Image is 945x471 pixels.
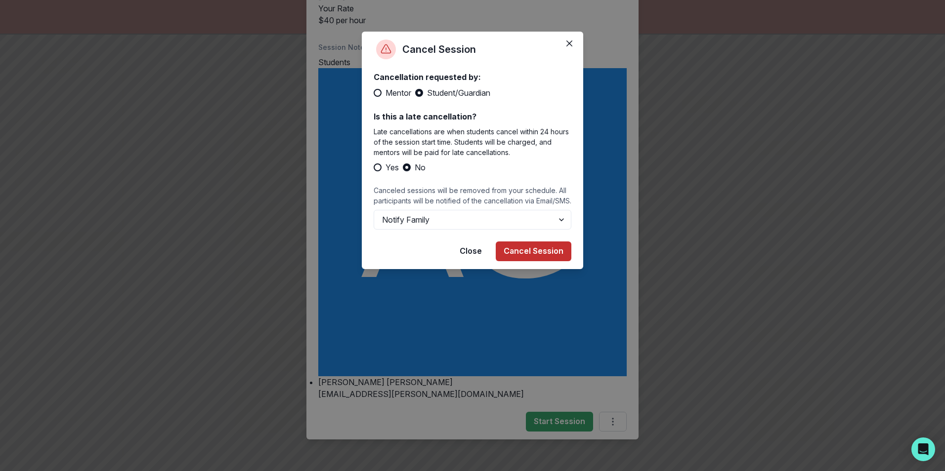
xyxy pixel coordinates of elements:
[415,161,426,173] span: No
[427,87,490,99] span: Student/Guardian
[374,71,571,83] p: Cancellation requested by:
[386,161,399,173] span: Yes
[911,437,935,461] div: Open Intercom Messenger
[374,126,571,157] p: Late cancellations are when students cancel within 24 hours of the session start time. Students w...
[374,111,571,122] p: Is this a late cancellation?
[496,241,571,261] button: Cancel Session
[452,241,490,261] button: Close
[402,42,476,57] p: Cancel Session
[374,185,571,206] p: Canceled sessions will be removed from your schedule. All participants will be notified of the ca...
[386,87,411,99] span: Mentor
[561,36,577,51] button: Close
